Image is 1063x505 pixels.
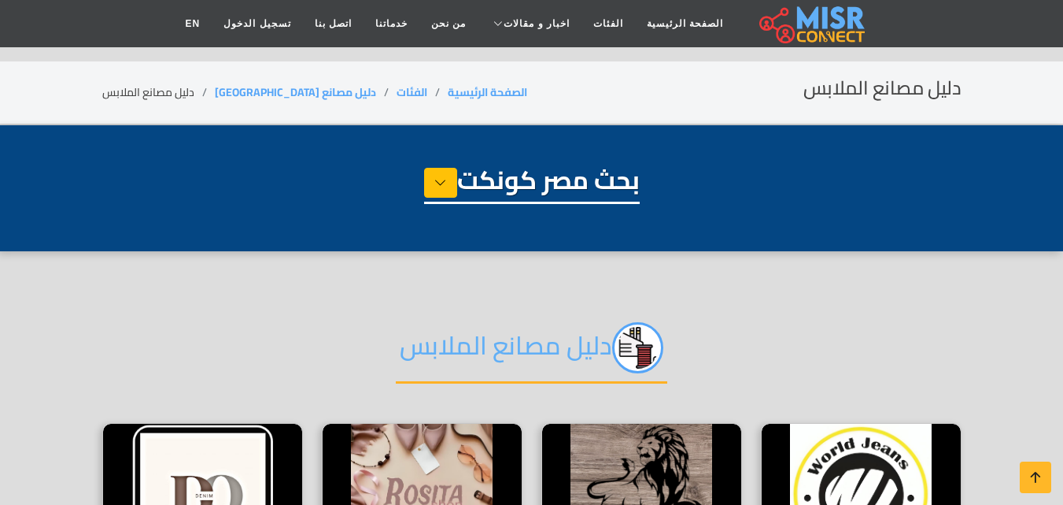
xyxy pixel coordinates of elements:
[215,82,376,102] a: دليل مصانع [GEOGRAPHIC_DATA]
[803,77,961,100] h2: دليل مصانع الملابس
[759,4,865,43] img: main.misr_connect
[448,82,527,102] a: الصفحة الرئيسية
[478,9,581,39] a: اخبار و مقالات
[364,9,419,39] a: خدماتنا
[581,9,635,39] a: الفئات
[303,9,364,39] a: اتصل بنا
[102,84,215,101] li: دليل مصانع الملابس
[212,9,302,39] a: تسجيل الدخول
[396,322,667,384] h2: دليل مصانع الملابس
[612,322,663,373] img: jc8qEEzyi89FPzAOrPPq.png
[174,9,212,39] a: EN
[504,17,570,31] span: اخبار و مقالات
[397,82,427,102] a: الفئات
[635,9,735,39] a: الصفحة الرئيسية
[419,9,478,39] a: من نحن
[424,165,640,204] h1: بحث مصر كونكت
